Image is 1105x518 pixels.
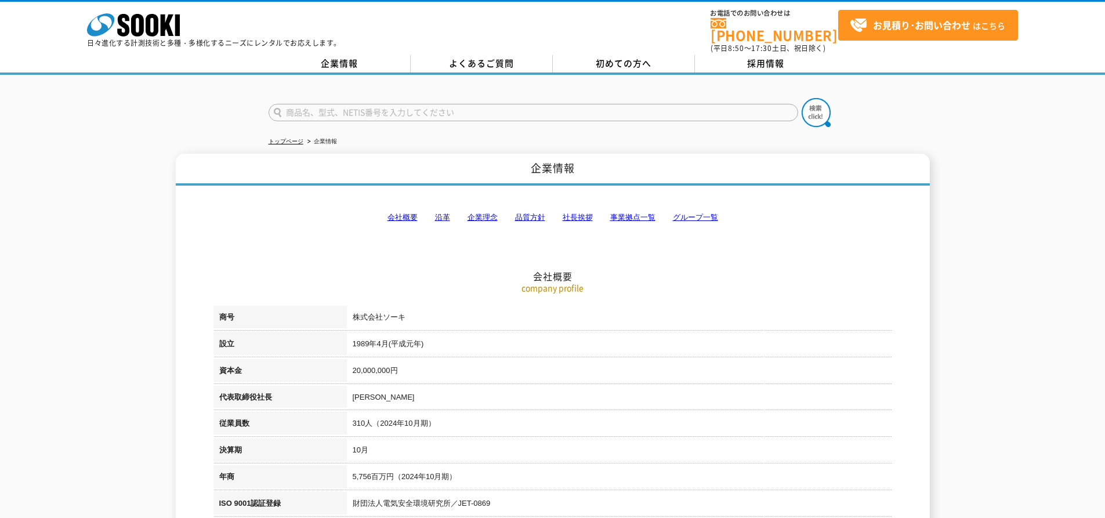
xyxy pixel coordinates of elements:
a: 初めての方へ [553,55,695,73]
th: 決算期 [213,439,347,465]
a: [PHONE_NUMBER] [711,18,838,42]
th: 資本金 [213,359,347,386]
td: [PERSON_NAME] [347,386,892,412]
td: 1989年4月(平成元年) [347,332,892,359]
img: btn_search.png [802,98,831,127]
span: 初めての方へ [596,57,651,70]
span: (平日 ～ 土日、祝日除く) [711,43,825,53]
a: お見積り･お問い合わせはこちら [838,10,1018,41]
li: 企業情報 [305,136,337,148]
a: 事業拠点一覧 [610,213,655,222]
a: 会社概要 [387,213,418,222]
td: 10月 [347,439,892,465]
input: 商品名、型式、NETIS番号を入力してください [269,104,798,121]
p: 日々進化する計測技術と多種・多様化するニーズにレンタルでお応えします。 [87,39,341,46]
td: 5,756百万円（2024年10月期） [347,465,892,492]
th: 代表取締役社長 [213,386,347,412]
span: お電話でのお問い合わせは [711,10,838,17]
a: 品質方針 [515,213,545,222]
td: 20,000,000円 [347,359,892,386]
a: よくあるご質問 [411,55,553,73]
a: 沿革 [435,213,450,222]
th: 従業員数 [213,412,347,439]
strong: お見積り･お問い合わせ [873,18,970,32]
a: 社長挨拶 [563,213,593,222]
a: 採用情報 [695,55,837,73]
th: 設立 [213,332,347,359]
span: 8:50 [728,43,744,53]
th: 商号 [213,306,347,332]
p: company profile [213,282,892,294]
h2: 会社概要 [213,154,892,282]
a: グループ一覧 [673,213,718,222]
a: トップページ [269,138,303,144]
span: 17:30 [751,43,772,53]
td: 株式会社ソーキ [347,306,892,332]
th: 年商 [213,465,347,492]
td: 310人（2024年10月期） [347,412,892,439]
a: 企業理念 [468,213,498,222]
a: 企業情報 [269,55,411,73]
h1: 企業情報 [176,154,930,186]
span: はこちら [850,17,1005,34]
